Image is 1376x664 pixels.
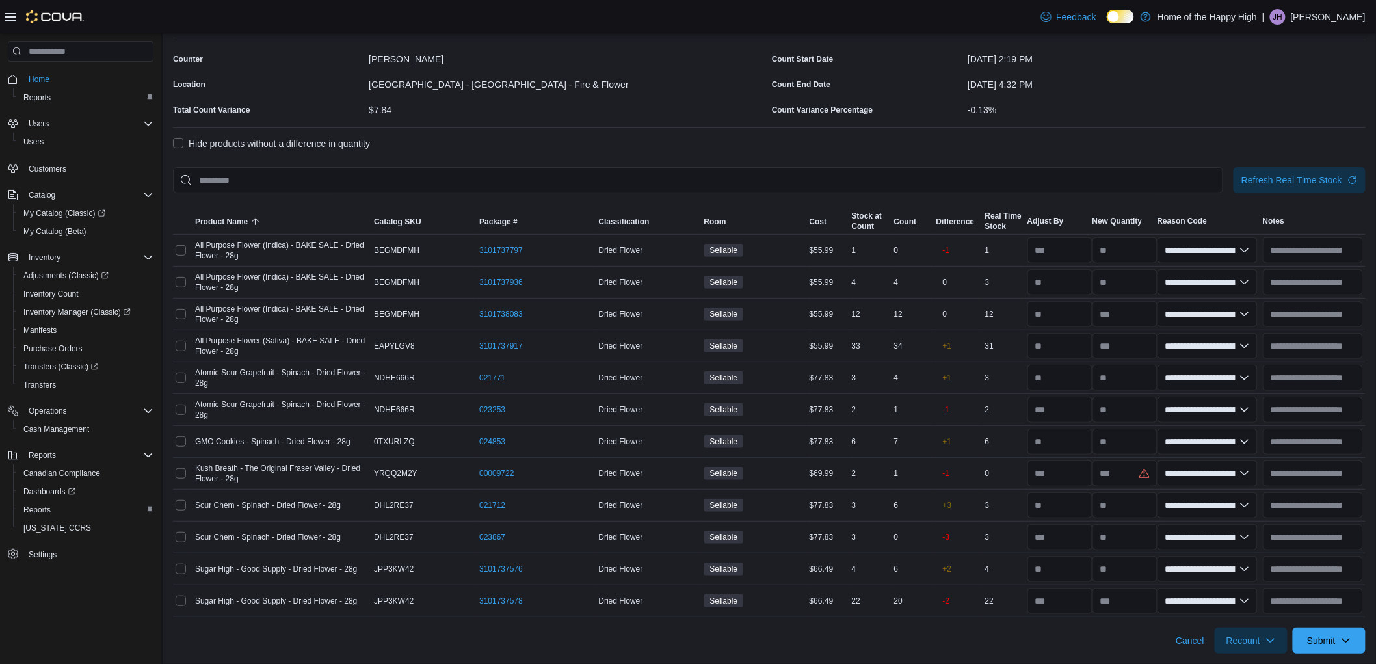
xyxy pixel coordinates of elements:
[18,421,94,437] a: Cash Management
[599,217,650,227] span: Classification
[23,505,51,515] span: Reports
[479,405,505,415] a: 023253
[3,248,159,267] button: Inventory
[18,134,153,150] span: Users
[18,341,88,356] a: Purchase Orders
[374,468,417,479] span: YRQQ2M2Y
[195,240,369,261] span: All Purpose Flower (Indica) - BAKE SALE - Dried Flower - 28g
[479,373,505,383] a: 021771
[374,436,415,447] span: 0TXURLZQ
[968,49,1366,64] div: [DATE] 2:19 PM
[369,100,767,115] div: $7.84
[807,434,849,449] div: $77.83
[23,71,153,87] span: Home
[849,402,892,418] div: 2
[18,502,153,518] span: Reports
[704,403,744,416] span: Sellable
[704,467,744,480] span: Sellable
[983,593,1025,609] div: 22
[18,520,96,536] a: [US_STATE] CCRS
[13,133,159,151] button: Users
[892,529,934,545] div: 0
[807,498,849,513] div: $77.83
[596,214,702,230] button: Classification
[710,468,738,479] span: Sellable
[1293,628,1366,654] button: Submit
[23,116,153,131] span: Users
[369,74,767,90] div: [GEOGRAPHIC_DATA] - [GEOGRAPHIC_DATA] - Fire & Flower
[852,221,882,232] div: Count
[29,252,60,263] span: Inventory
[29,164,66,174] span: Customers
[23,92,51,103] span: Reports
[849,338,892,354] div: 33
[195,217,248,227] span: Product Name
[596,338,702,354] div: Dried Flower
[983,306,1025,322] div: 12
[479,436,505,447] a: 024853
[704,276,744,289] span: Sellable
[23,72,55,87] a: Home
[892,498,934,513] div: 6
[704,435,744,448] span: Sellable
[596,593,702,609] div: Dried Flower
[13,501,159,519] button: Reports
[23,447,61,463] button: Reports
[710,308,738,320] span: Sellable
[29,450,56,460] span: Reports
[195,532,341,542] span: Sour Chem - Spinach - Dried Flower - 28g
[18,304,153,320] span: Inventory Manager (Classic)
[23,161,72,177] a: Customers
[1158,9,1257,25] p: Home of the Happy High
[983,561,1025,577] div: 4
[29,118,49,129] span: Users
[18,323,153,338] span: Manifests
[983,338,1025,354] div: 31
[704,308,744,321] span: Sellable
[1107,10,1134,23] input: Dark Mode
[892,593,934,609] div: 20
[1263,216,1284,226] span: Notes
[710,563,738,575] span: Sellable
[710,276,738,288] span: Sellable
[18,323,62,338] a: Manifests
[23,362,98,372] span: Transfers (Classic)
[943,405,950,415] p: -1
[849,466,892,481] div: 2
[13,358,159,376] a: Transfers (Classic)
[852,211,882,232] span: Stock at Count
[710,531,738,543] span: Sellable
[369,49,767,64] div: [PERSON_NAME]
[23,271,109,281] span: Adjustments (Classic)
[772,79,830,90] label: Count End Date
[479,245,523,256] a: 3101737797
[173,105,250,115] div: Total Count Variance
[23,250,153,265] span: Inventory
[18,502,56,518] a: Reports
[596,243,702,258] div: Dried Flower
[943,309,947,319] p: 0
[1234,167,1366,193] button: Refresh Real Time Stock
[23,523,91,533] span: [US_STATE] CCRS
[18,206,153,221] span: My Catalog (Classic)
[173,167,1223,193] input: This is a search bar. After typing your query, hit enter to filter the results lower in the page.
[374,564,414,574] span: JPP3KW42
[943,532,950,542] p: -3
[807,306,849,322] div: $55.99
[936,217,975,227] div: Difference
[477,214,596,230] button: Package #
[710,340,738,352] span: Sellable
[3,545,159,564] button: Settings
[968,100,1366,115] div: -0.13%
[596,561,702,577] div: Dried Flower
[479,564,523,574] a: 3101737576
[23,447,153,463] span: Reports
[18,286,84,302] a: Inventory Count
[772,54,834,64] label: Count Start Date
[18,359,103,375] a: Transfers (Classic)
[710,436,738,447] span: Sellable
[596,498,702,513] div: Dried Flower
[195,367,369,388] span: Atomic Sour Grapefruit - Spinach - Dried Flower - 28g
[596,306,702,322] div: Dried Flower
